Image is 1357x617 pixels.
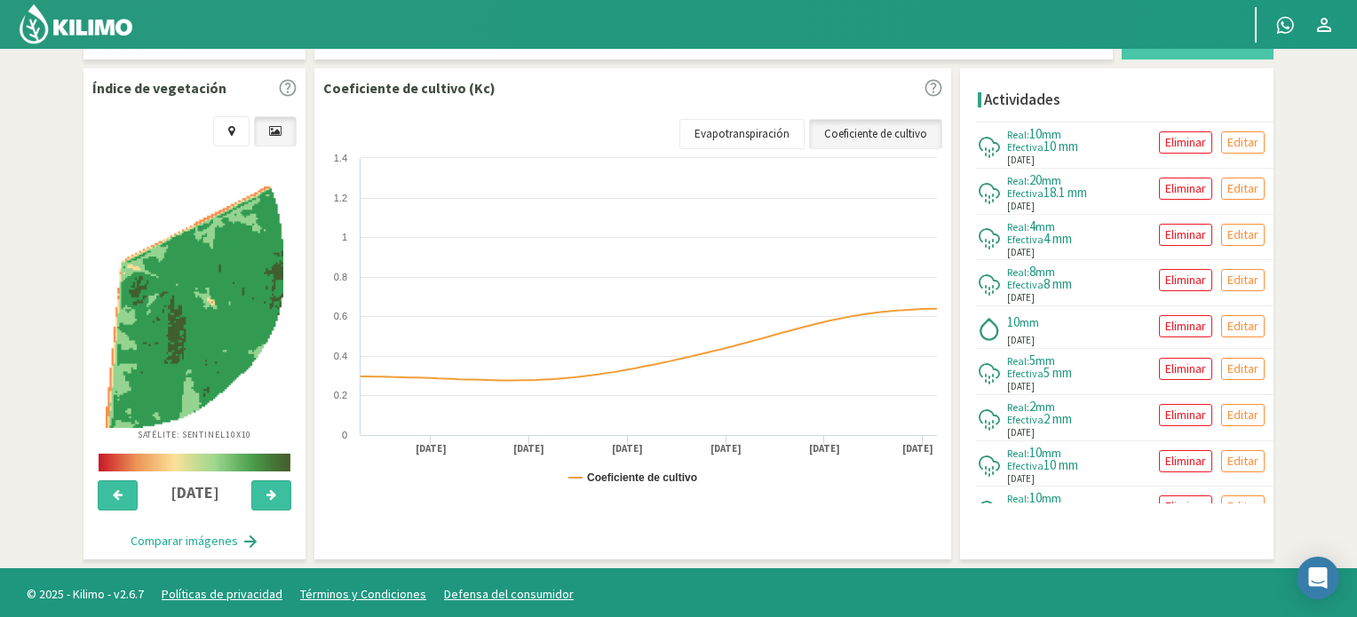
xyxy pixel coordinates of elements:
[1007,233,1044,246] span: Efectiva
[1165,405,1206,425] p: Eliminar
[1007,367,1044,380] span: Efectiva
[1007,333,1035,348] span: [DATE]
[809,119,942,149] a: Coeficiente de cultivo
[18,585,153,604] span: © 2025 - Kilimo - v2.6.7
[1029,398,1036,415] span: 2
[334,311,347,321] text: 0.6
[1159,358,1212,380] button: Eliminar
[1044,410,1072,427] span: 2 mm
[1221,495,1265,518] button: Editar
[1165,225,1206,245] p: Eliminar
[1165,496,1206,517] p: Eliminar
[1044,275,1072,292] span: 8 mm
[1221,269,1265,291] button: Editar
[513,442,544,455] text: [DATE]
[1159,178,1212,200] button: Eliminar
[1221,178,1265,200] button: Editar
[612,442,643,455] text: [DATE]
[1007,245,1035,260] span: [DATE]
[1036,264,1055,280] span: mm
[1029,489,1042,506] span: 10
[416,442,447,455] text: [DATE]
[99,454,290,471] img: scale
[1042,490,1061,506] span: mm
[1007,186,1044,200] span: Efectiva
[1029,218,1036,234] span: 4
[1221,131,1265,154] button: Editar
[1227,405,1258,425] p: Editar
[1007,425,1035,440] span: [DATE]
[334,153,347,163] text: 1.4
[148,484,242,502] h4: [DATE]
[1007,447,1029,460] span: Real:
[106,186,283,429] img: e34c45dd-b2de-43b9-8ce3-5de0b7cce4ca_-_sentinel_-_2025-08-23.png
[1159,450,1212,472] button: Eliminar
[1227,225,1258,245] p: Editar
[1165,178,1206,199] p: Eliminar
[1159,224,1212,246] button: Eliminar
[1221,358,1265,380] button: Editar
[1159,269,1212,291] button: Eliminar
[1007,471,1035,486] span: [DATE]
[1221,404,1265,426] button: Editar
[1165,359,1206,379] p: Eliminar
[334,390,347,400] text: 0.2
[1221,450,1265,472] button: Editar
[1029,444,1042,461] span: 10
[1007,459,1044,472] span: Efectiva
[1007,220,1029,233] span: Real:
[1029,263,1036,280] span: 8
[1165,270,1206,290] p: Eliminar
[342,430,347,440] text: 0
[1165,451,1206,471] p: Eliminar
[1044,456,1078,473] span: 10 mm
[444,586,574,602] a: Defensa del consumidor
[1227,451,1258,471] p: Editar
[1007,313,1020,330] span: 10
[1007,265,1029,279] span: Real:
[902,442,933,455] text: [DATE]
[1007,290,1035,305] span: [DATE]
[1029,171,1042,188] span: 20
[1007,128,1029,141] span: Real:
[342,232,347,242] text: 1
[323,77,496,99] p: Coeficiente de cultivo (Kc)
[984,91,1060,108] h4: Actividades
[1044,230,1072,247] span: 4 mm
[113,524,277,559] button: Comparar imágenes
[1042,172,1061,188] span: mm
[1159,495,1212,518] button: Eliminar
[1007,174,1029,187] span: Real:
[1221,224,1265,246] button: Editar
[809,442,840,455] text: [DATE]
[1029,352,1036,368] span: 5
[1007,400,1029,414] span: Real:
[334,193,347,203] text: 1.2
[710,442,742,455] text: [DATE]
[1007,278,1044,291] span: Efectiva
[1159,315,1212,337] button: Eliminar
[1007,199,1035,214] span: [DATE]
[1036,399,1055,415] span: mm
[1007,354,1029,368] span: Real:
[1020,314,1039,330] span: mm
[334,351,347,361] text: 0.4
[1227,178,1258,199] p: Editar
[1227,132,1258,153] p: Editar
[1007,153,1035,168] span: [DATE]
[1227,316,1258,336] p: Editar
[1007,413,1044,426] span: Efectiva
[1297,557,1339,599] div: Open Intercom Messenger
[1044,364,1072,381] span: 5 mm
[1007,140,1044,154] span: Efectiva
[1036,218,1055,234] span: mm
[300,586,426,602] a: Términos y Condiciones
[1227,359,1258,379] p: Editar
[1042,126,1061,142] span: mm
[1221,315,1265,337] button: Editar
[1227,496,1258,517] p: Editar
[1044,138,1078,154] span: 10 mm
[679,119,805,149] a: Evapotranspiración
[1029,125,1042,142] span: 10
[138,428,252,441] p: Satélite: Sentinel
